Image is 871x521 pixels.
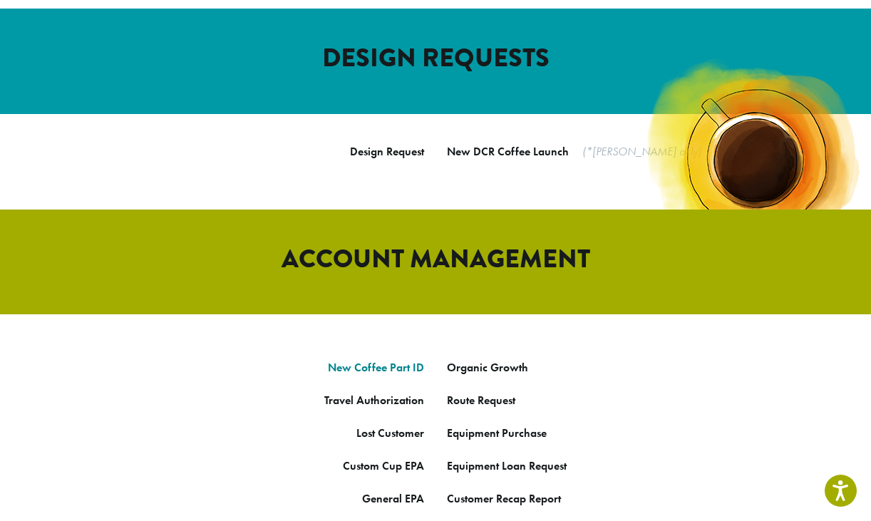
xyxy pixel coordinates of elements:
[29,244,842,274] h2: ACCOUNT MANAGEMENT
[447,458,567,473] a: Equipment Loan Request
[537,425,547,440] a: se
[447,360,528,375] a: Organic Growth
[343,458,424,473] a: Custom Cup EPA
[350,144,424,159] a: Design Request
[447,491,561,506] a: Customer Recap Report
[328,360,424,375] a: New Coffee Part ID
[447,144,569,159] a: New DCR Coffee Launch
[582,144,701,159] em: (*[PERSON_NAME] only)
[324,393,424,408] a: Travel Authorization
[362,491,424,506] a: General EPA
[447,393,515,408] a: Route Request
[356,425,424,440] a: Lost Customer
[29,43,842,73] h2: DESIGN REQUESTS
[447,425,537,440] a: Equipment Purcha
